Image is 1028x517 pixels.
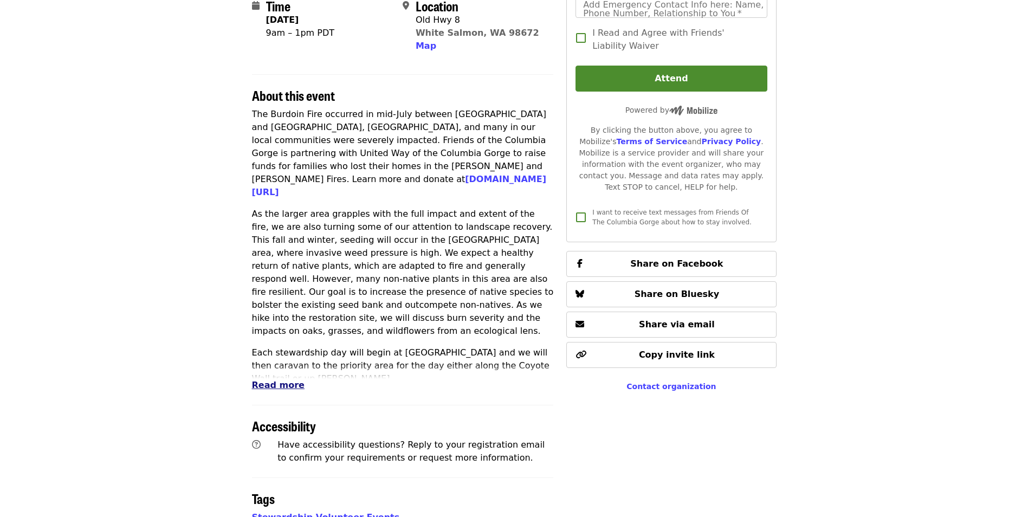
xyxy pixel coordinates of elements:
a: Contact organization [626,382,716,391]
span: Share via email [639,319,715,329]
div: By clicking the button above, you agree to Mobilize's and . Mobilize is a service provider and wi... [576,125,767,193]
span: Share on Facebook [630,258,723,269]
button: Attend [576,66,767,92]
button: Map [416,40,436,53]
i: map-marker-alt icon [403,1,409,11]
span: I Read and Agree with Friends' Liability Waiver [592,27,758,53]
span: I want to receive text messages from Friends Of The Columbia Gorge about how to stay involved. [592,209,752,226]
button: Share via email [566,312,776,338]
p: As the larger area grapples with the full impact and extent of the fire, we are also turning some... [252,208,554,338]
button: Read more [252,379,305,392]
div: 9am – 1pm PDT [266,27,335,40]
p: The Burdoin Fire occurred in mid-July between [GEOGRAPHIC_DATA] and [GEOGRAPHIC_DATA], [GEOGRAPHI... [252,108,554,199]
span: About this event [252,86,335,105]
a: Terms of Service [616,137,687,146]
span: Copy invite link [639,350,715,360]
i: question-circle icon [252,440,261,450]
span: Tags [252,489,275,508]
strong: [DATE] [266,15,299,25]
span: Have accessibility questions? Reply to your registration email to confirm your requirements or re... [277,440,545,463]
span: Read more [252,380,305,390]
span: Accessibility [252,416,316,435]
button: Share on Bluesky [566,281,776,307]
a: Privacy Policy [701,137,761,146]
div: Old Hwy 8 [416,14,539,27]
p: Each stewardship day will begin at [GEOGRAPHIC_DATA] and we will then caravan to the priority are... [252,346,554,385]
i: calendar icon [252,1,260,11]
button: Copy invite link [566,342,776,368]
a: White Salmon, WA 98672 [416,28,539,38]
span: Map [416,41,436,51]
span: Share on Bluesky [635,289,720,299]
span: Powered by [625,106,717,114]
button: Share on Facebook [566,251,776,277]
img: Powered by Mobilize [669,106,717,115]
